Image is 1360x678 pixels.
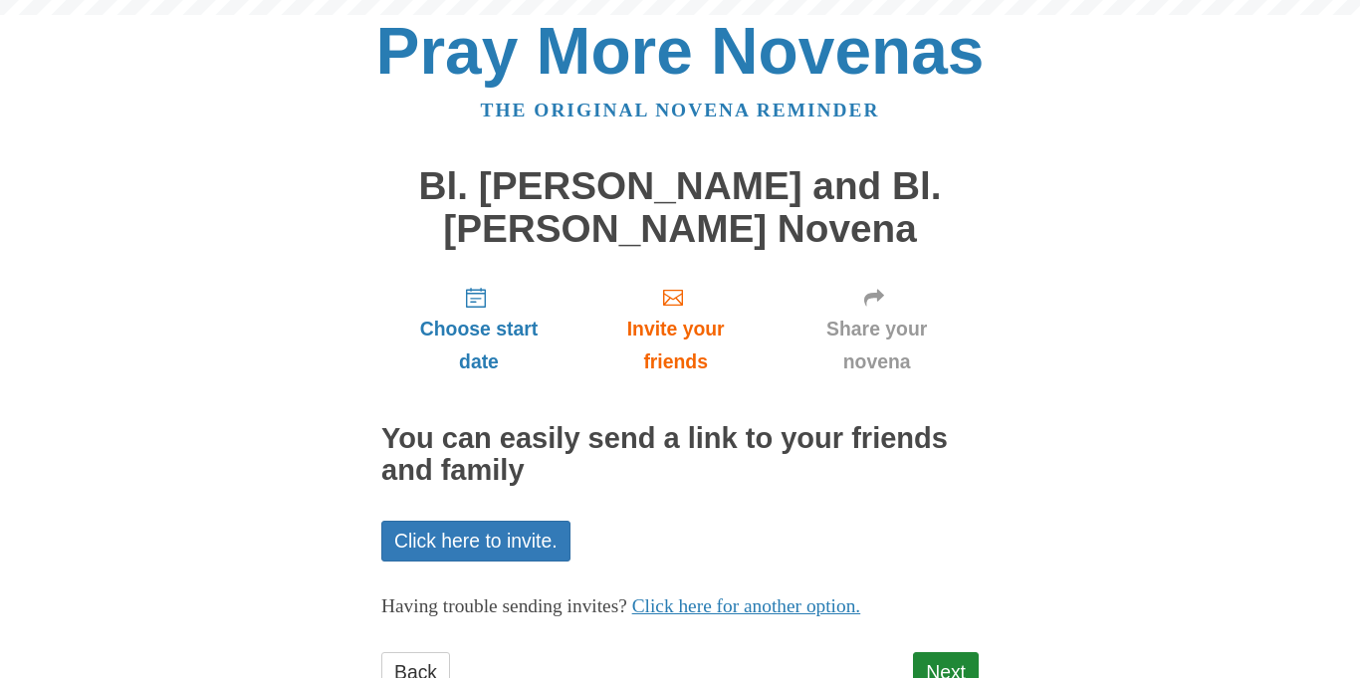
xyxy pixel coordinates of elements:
a: Pray More Novenas [376,14,985,88]
span: Choose start date [401,313,557,378]
a: Click here to invite. [381,521,570,562]
a: Invite your friends [576,270,775,388]
a: Choose start date [381,270,576,388]
span: Share your novena [794,313,959,378]
h1: Bl. [PERSON_NAME] and Bl. [PERSON_NAME] Novena [381,165,979,250]
span: Invite your friends [596,313,755,378]
a: The original novena reminder [481,100,880,120]
span: Having trouble sending invites? [381,595,627,616]
h2: You can easily send a link to your friends and family [381,423,979,487]
a: Share your novena [775,270,979,388]
a: Click here for another option. [632,595,861,616]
